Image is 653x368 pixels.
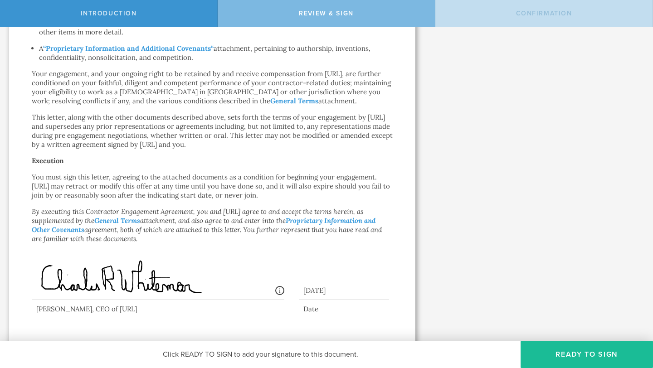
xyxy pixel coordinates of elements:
span: Confirmation [516,10,572,17]
a: General Terms [94,216,140,225]
div: [DATE] [299,277,389,300]
p: A attachment covering expense reimbursements, pay, liability, contractor-related terms, and other... [39,19,393,37]
button: Ready to Sign [521,341,653,368]
em: By executing this Contractor Engagement Agreement, you and [URL] agree to and accept the terms he... [32,207,382,243]
img: AvyW2O6U164nhYAQKEEAaSo2cVumsWvGr5pVVIKcnhECQkAICAEhIASEwEoI4HCAWjSGZFqj+dpUkb19ElFbY7rUhhAQAkJAC... [36,255,207,302]
p: This letter, along with the other documents described above, sets forth the terms of your engagem... [32,113,393,149]
strong: Execution [32,156,64,165]
a: General Terms [270,97,318,105]
p: A attachment, pertaining to authorship, inventions, confidentiality, nonsolicitation, and competi... [39,44,393,62]
span: Introduction [81,10,137,17]
span: Review & sign [299,10,354,17]
iframe: Chat Widget [608,297,653,341]
a: “ “ [43,44,214,53]
strong: Proprietary Information and Additional Covenants [46,44,211,53]
p: Your engagement, and your ongoing right to be retained by and receive compensation from [URL], ar... [32,69,393,106]
a: Proprietary Information and Other Covenants [32,216,375,234]
p: You must sign this letter, agreeing to the attached documents as a condition for beginning your e... [32,173,393,200]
